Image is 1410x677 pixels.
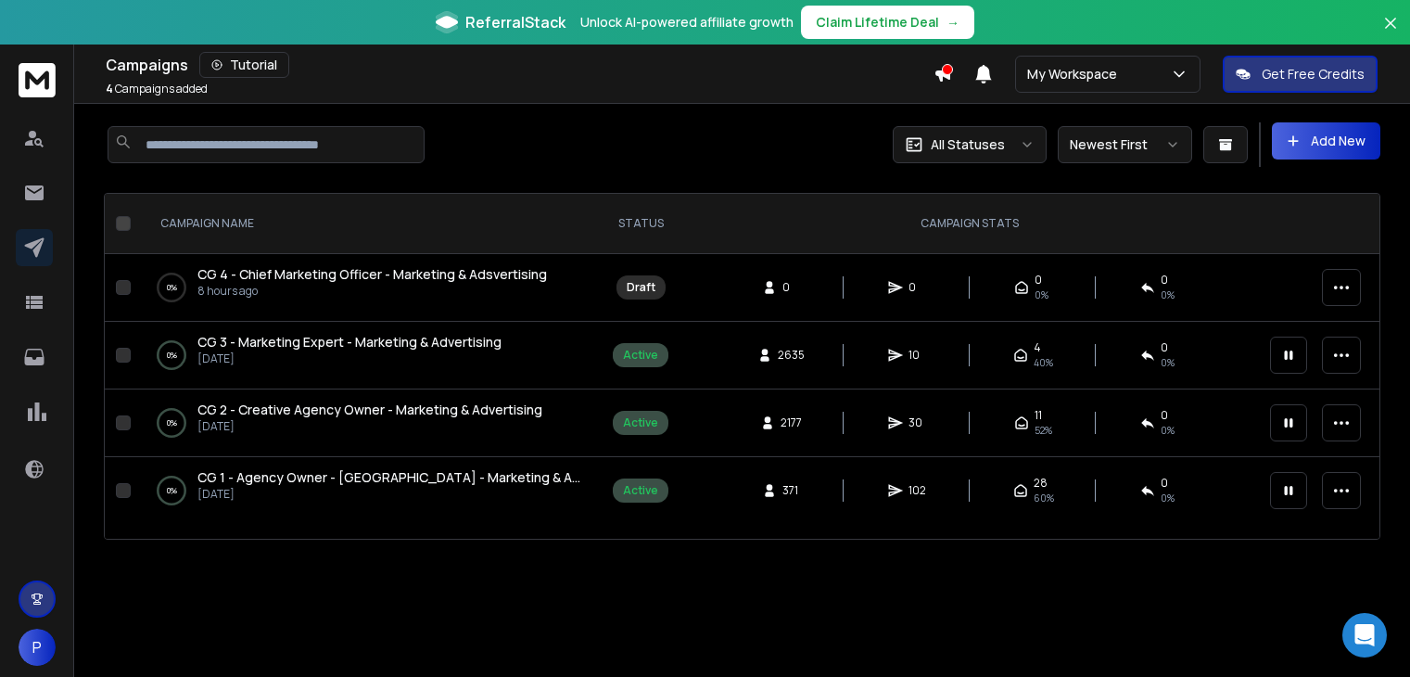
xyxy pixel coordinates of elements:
[782,483,801,498] span: 371
[1161,273,1168,287] span: 0
[19,629,56,666] button: P
[1223,56,1378,93] button: Get Free Credits
[138,322,602,390] td: 0%CG 3 - Marketing Expert - Marketing & Advertising[DATE]
[1034,355,1053,370] span: 40 %
[197,468,634,486] span: CG 1 - Agency Owner - [GEOGRAPHIC_DATA] - Marketing & Advertising
[138,194,602,254] th: CAMPAIGN NAME
[197,265,547,283] span: CG 4 - Chief Marketing Officer - Marketing & Adsvertising
[197,401,542,419] a: CG 2 - Creative Agency Owner - Marketing & Advertising
[801,6,974,39] button: Claim Lifetime Deal→
[602,194,680,254] th: STATUS
[1035,273,1042,287] span: 0
[623,348,658,363] div: Active
[1342,613,1387,658] div: Open Intercom Messenger
[197,333,502,351] span: CG 3 - Marketing Expert - Marketing & Advertising
[1161,476,1168,491] span: 0
[1058,126,1192,163] button: Newest First
[580,13,794,32] p: Unlock AI-powered affiliate growth
[1034,340,1041,355] span: 4
[1161,287,1175,302] span: 0%
[138,390,602,457] td: 0%CG 2 - Creative Agency Owner - Marketing & Advertising[DATE]
[946,13,959,32] span: →
[1262,65,1365,83] p: Get Free Credits
[197,284,547,299] p: 8 hours ago
[197,487,583,502] p: [DATE]
[623,483,658,498] div: Active
[138,254,602,322] td: 0%CG 4 - Chief Marketing Officer - Marketing & Adsvertising8 hours ago
[623,415,658,430] div: Active
[167,414,177,432] p: 0 %
[627,280,655,295] div: Draft
[1161,491,1175,505] span: 0 %
[1034,491,1054,505] span: 60 %
[908,415,927,430] span: 30
[1034,476,1048,491] span: 28
[1378,11,1403,56] button: Close banner
[1035,287,1048,302] span: 0%
[1161,408,1168,423] span: 0
[197,419,542,434] p: [DATE]
[778,348,805,363] span: 2635
[465,11,565,33] span: ReferralStack
[197,351,502,366] p: [DATE]
[1161,340,1168,355] span: 0
[197,265,547,284] a: CG 4 - Chief Marketing Officer - Marketing & Adsvertising
[1035,408,1042,423] span: 11
[931,135,1005,154] p: All Statuses
[782,280,801,295] span: 0
[1272,122,1380,160] button: Add New
[1027,65,1124,83] p: My Workspace
[167,481,177,500] p: 0 %
[199,52,289,78] button: Tutorial
[106,81,113,96] span: 4
[908,280,927,295] span: 0
[1161,423,1175,438] span: 0 %
[908,348,927,363] span: 10
[197,401,542,418] span: CG 2 - Creative Agency Owner - Marketing & Advertising
[781,415,802,430] span: 2177
[908,483,927,498] span: 102
[197,333,502,351] a: CG 3 - Marketing Expert - Marketing & Advertising
[1161,355,1175,370] span: 0 %
[167,278,177,297] p: 0 %
[680,194,1259,254] th: CAMPAIGN STATS
[197,468,583,487] a: CG 1 - Agency Owner - [GEOGRAPHIC_DATA] - Marketing & Advertising
[106,82,208,96] p: Campaigns added
[106,52,934,78] div: Campaigns
[138,457,602,525] td: 0%CG 1 - Agency Owner - [GEOGRAPHIC_DATA] - Marketing & Advertising[DATE]
[167,346,177,364] p: 0 %
[1035,423,1052,438] span: 52 %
